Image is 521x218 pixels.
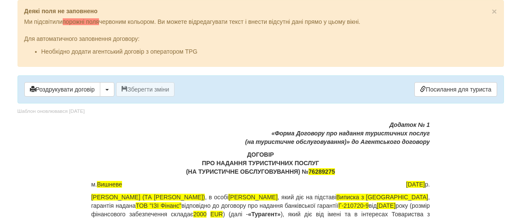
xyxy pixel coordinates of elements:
span: [DATE] [377,202,396,209]
i: Додаток № 1 «Форма Договору про надання туристичних послуг (на туристичне обслуговування)» до Аге... [245,121,430,145]
span: р. [406,180,430,189]
span: [PERSON_NAME] [228,194,277,201]
span: [DATE] [406,181,425,188]
button: Close [492,7,497,16]
span: EUR [210,211,223,218]
span: м. [91,180,122,189]
span: 76289275 [309,168,335,175]
button: Зберегти зміни [116,82,175,97]
button: Роздрукувати договір [24,82,100,97]
a: Посилання для туриста [414,82,497,97]
span: [PERSON_NAME] (ТА [PERSON_NAME]) [91,194,205,201]
b: «Турагент» [248,211,280,218]
p: Ми підсвітили червоним кольором. Ви можете відредагувати текст і внести відсутні дані прямо у цьо... [24,17,497,26]
div: Шаблон оновлювався [DATE] [17,108,85,115]
span: Виписка з [GEOGRAPHIC_DATA] [336,194,428,201]
p: ДОГОВІР ПРО НАДАННЯ ТУРИСТИЧНИХ ПОСЛУГ (НА ТУРИСТИЧНЕ ОБСЛУГОВУВАННЯ) № [91,150,430,176]
span: × [492,6,497,16]
span: ТОВ "ІЗІ Фінанс" [136,202,181,209]
span: Г-210720-9 [338,202,369,209]
p: Деякі поля не заповнено [24,7,497,15]
span: порожні поля [63,18,99,25]
span: Вишневе [97,181,122,188]
span: 2000 [193,211,207,218]
div: Для автоматичного заповнення договору: [24,26,497,56]
li: Необхідно додати агентський договір з оператором TPG [41,47,497,56]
